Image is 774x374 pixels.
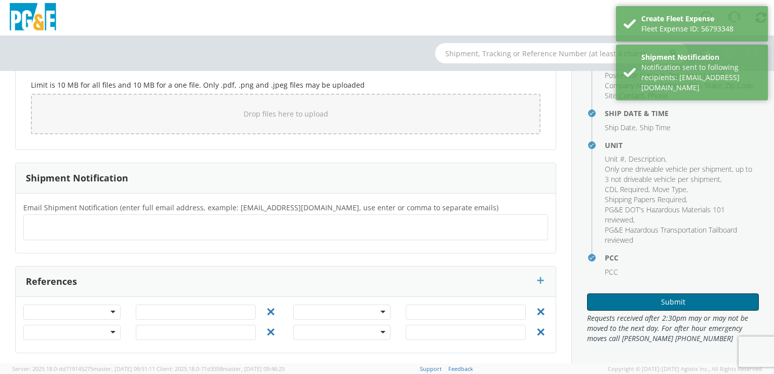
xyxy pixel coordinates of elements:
[605,164,756,184] li: ,
[605,91,645,101] li: ,
[605,195,686,204] span: Shipping Papers Required
[605,195,687,205] li: ,
[605,154,625,164] span: Unit #
[605,123,637,133] li: ,
[641,62,760,93] div: Notification sent to following recipients: [EMAIL_ADDRESS][DOMAIN_NAME]
[605,164,752,184] span: Only one driveable vehicle per shipment, up to 3 not driveable vehicle per shipment
[605,123,636,132] span: Ship Date
[31,81,540,89] h5: Limit is 10 MB for all files and 10 MB for a one file. Only .pdf, .png and .jpeg files may be upl...
[244,109,328,119] span: Drop files here to upload
[420,365,442,372] a: Support
[605,81,655,90] span: Company Name
[587,313,759,344] span: Requests received after 2:30pm may or may not be moved to the next day. For after hour emergency ...
[157,365,285,372] span: Client: 2025.18.0-71d3358
[629,154,665,164] span: Description
[23,203,498,212] span: Email Shipment Notification (enter full email address, example: jdoe01@agistix.com, use enter or ...
[605,154,626,164] li: ,
[641,24,760,34] div: Fleet Expense ID: 56793348
[605,184,650,195] li: ,
[435,43,688,63] input: Shipment, Tracking or Reference Number (at least 4 chars)
[605,81,656,91] li: ,
[605,70,665,80] span: Possessor Contact
[605,91,644,100] span: Site Contact
[448,365,473,372] a: Feedback
[26,173,128,183] h3: Shipment Notification
[629,154,667,164] li: ,
[608,365,762,373] span: Copyright © [DATE]-[DATE] Agistix Inc., All Rights Reserved
[641,52,760,62] div: Shipment Notification
[605,254,759,261] h4: PCC
[652,184,688,195] li: ,
[605,70,666,81] li: ,
[605,225,737,245] span: PG&E Hazardous Transportation Tailboard reviewed
[26,277,77,287] h3: References
[223,365,285,372] span: master, [DATE] 09:46:25
[605,205,725,225] span: PG&E DOT's Hazardous Materials 101 reviewed
[8,3,58,33] img: pge-logo-06675f144f4cfa6a6814.png
[640,123,671,132] span: Ship Time
[93,365,155,372] span: master, [DATE] 09:51:11
[641,14,760,24] div: Create Fleet Expense
[605,205,756,225] li: ,
[12,365,155,372] span: Server: 2025.18.0-dd719145275
[605,184,648,194] span: CDL Required
[605,109,759,117] h4: Ship Date & Time
[605,267,618,277] span: PCC
[652,184,686,194] span: Move Type
[605,141,759,149] h4: Unit
[587,293,759,311] button: Submit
